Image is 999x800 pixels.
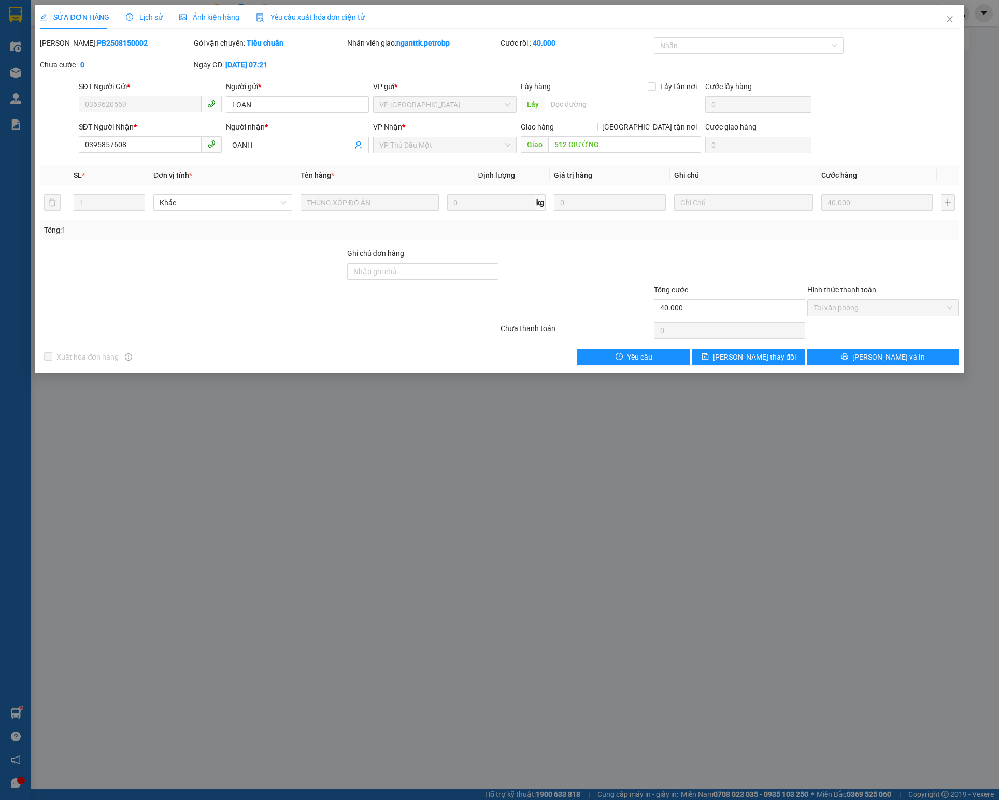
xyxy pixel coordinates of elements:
[702,353,709,361] span: save
[80,61,84,69] b: 0
[379,137,510,153] span: VP Thủ Dầu Một
[501,37,652,49] div: Cước rồi :
[194,37,345,49] div: Gói vận chuyển:
[500,323,653,341] div: Chưa thanh toán
[40,13,109,21] span: SỬA ĐƠN HÀNG
[40,13,47,21] span: edit
[807,285,876,294] label: Hình thức thanh toán
[256,13,365,21] span: Yêu cầu xuất hóa đơn điện tử
[478,171,515,179] span: Định lượng
[533,39,555,47] b: 40.000
[705,82,752,91] label: Cước lấy hàng
[44,194,61,211] button: delete
[713,351,796,363] span: [PERSON_NAME] thay đổi
[379,97,510,112] span: VP Phước Bình
[347,37,498,49] div: Nhân viên giao:
[354,141,363,149] span: user-add
[670,165,817,185] th: Ghi chú
[946,15,954,23] span: close
[226,121,369,133] div: Người nhận
[179,13,239,21] span: Ảnh kiện hàng
[396,39,450,47] b: nganttk.petrobp
[153,171,192,179] span: Đơn vị tính
[705,137,811,153] input: Cước giao hàng
[656,81,701,92] span: Lấy tận nơi
[79,121,222,133] div: SĐT Người Nhận
[40,37,191,49] div: [PERSON_NAME]:
[554,171,592,179] span: Giá trị hàng
[852,351,925,363] span: [PERSON_NAME] và In
[40,59,191,70] div: Chưa cước :
[941,194,954,211] button: plus
[616,353,623,361] span: exclamation-circle
[554,194,666,211] input: 0
[521,96,545,112] span: Lấy
[821,171,857,179] span: Cước hàng
[674,194,812,211] input: Ghi Chú
[521,82,551,91] span: Lấy hàng
[521,123,554,131] span: Giao hàng
[705,96,811,113] input: Cước lấy hàng
[705,123,757,131] label: Cước giao hàng
[44,224,386,236] div: Tổng: 1
[654,285,688,294] span: Tổng cước
[627,351,652,363] span: Yêu cầu
[577,349,690,365] button: exclamation-circleYêu cầu
[256,13,264,22] img: icon
[74,171,82,179] span: SL
[535,194,546,211] span: kg
[225,61,267,69] b: [DATE] 07:21
[347,263,498,280] input: Ghi chú đơn hàng
[207,99,216,108] span: phone
[179,13,187,21] span: picture
[125,353,132,361] span: info-circle
[821,194,933,211] input: 0
[841,353,848,361] span: printer
[545,96,701,112] input: Dọc đường
[935,5,964,34] button: Close
[301,194,439,211] input: VD: Bàn, Ghế
[126,13,133,21] span: clock-circle
[160,195,286,210] span: Khác
[226,81,369,92] div: Người gửi
[373,123,402,131] span: VP Nhận
[301,171,334,179] span: Tên hàng
[807,349,959,365] button: printer[PERSON_NAME] và In
[207,140,216,148] span: phone
[79,81,222,92] div: SĐT Người Gửi
[548,136,701,153] input: Dọc đường
[194,59,345,70] div: Ngày GD:
[373,81,516,92] div: VP gửi
[126,13,163,21] span: Lịch sử
[52,351,123,363] span: Xuất hóa đơn hàng
[247,39,283,47] b: Tiêu chuẩn
[814,300,952,316] span: Tại văn phòng
[521,136,548,153] span: Giao
[598,121,701,133] span: [GEOGRAPHIC_DATA] tận nơi
[692,349,805,365] button: save[PERSON_NAME] thay đổi
[97,39,148,47] b: PB2508150002
[347,249,404,258] label: Ghi chú đơn hàng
